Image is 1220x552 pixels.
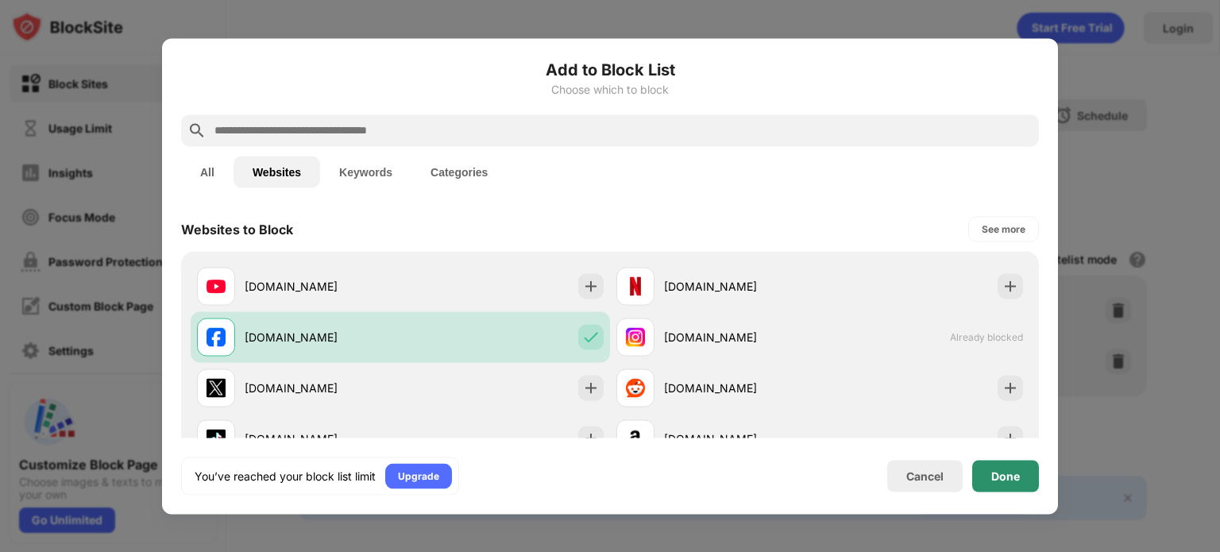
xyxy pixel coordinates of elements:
[398,468,439,484] div: Upgrade
[245,278,400,295] div: [DOMAIN_NAME]
[626,327,645,346] img: favicons
[982,221,1025,237] div: See more
[181,221,293,237] div: Websites to Block
[626,378,645,397] img: favicons
[664,278,820,295] div: [DOMAIN_NAME]
[245,329,400,345] div: [DOMAIN_NAME]
[181,83,1039,95] div: Choose which to block
[906,469,944,483] div: Cancel
[664,380,820,396] div: [DOMAIN_NAME]
[950,331,1023,343] span: Already blocked
[626,276,645,295] img: favicons
[991,469,1020,482] div: Done
[245,380,400,396] div: [DOMAIN_NAME]
[245,430,400,447] div: [DOMAIN_NAME]
[664,430,820,447] div: [DOMAIN_NAME]
[411,156,507,187] button: Categories
[207,276,226,295] img: favicons
[207,429,226,448] img: favicons
[181,156,234,187] button: All
[207,378,226,397] img: favicons
[195,468,376,484] div: You’ve reached your block list limit
[234,156,320,187] button: Websites
[187,121,207,140] img: search.svg
[207,327,226,346] img: favicons
[626,429,645,448] img: favicons
[320,156,411,187] button: Keywords
[181,57,1039,81] h6: Add to Block List
[664,329,820,345] div: [DOMAIN_NAME]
